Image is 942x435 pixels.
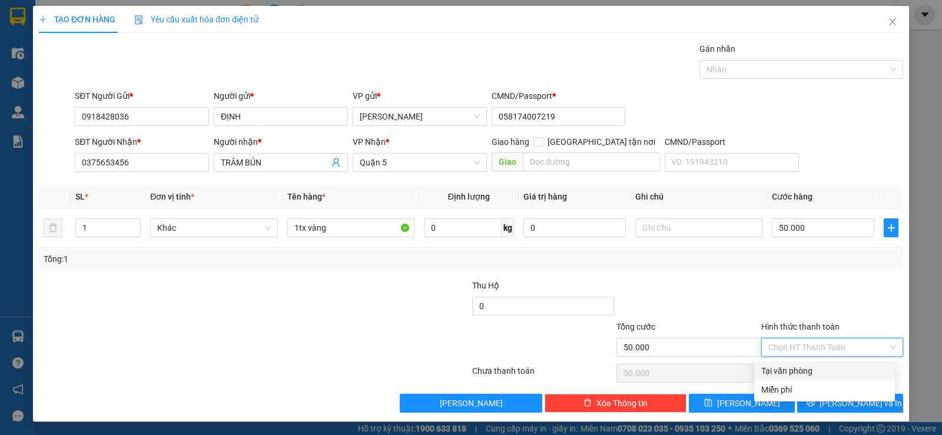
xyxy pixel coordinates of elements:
button: [PERSON_NAME] [400,394,542,413]
span: delete [583,399,592,408]
span: [PERSON_NAME] [717,397,780,410]
label: Gán nhãn [699,44,735,54]
span: Xóa Thông tin [596,397,648,410]
li: (c) 2017 [99,56,162,71]
b: [DOMAIN_NAME] [99,45,162,54]
div: SĐT Người Gửi [75,89,209,102]
span: Thu Hộ [472,281,499,290]
span: save [704,399,712,408]
span: TẠO ĐƠN HÀNG [39,15,115,24]
span: [GEOGRAPHIC_DATA] tận nơi [543,135,660,148]
button: printer[PERSON_NAME] và In [797,394,903,413]
div: CMND/Passport [492,89,626,102]
input: Ghi Chú [635,218,762,237]
div: Tổng: 1 [44,253,364,265]
span: Phan Rang [360,108,480,125]
button: deleteXóa Thông tin [545,394,686,413]
button: delete [44,218,62,237]
img: icon [134,15,144,25]
b: Trà Lan Viên - Gửi khách hàng [72,17,117,134]
button: Close [876,6,909,39]
span: Khác [157,219,270,237]
span: [PERSON_NAME] [440,397,503,410]
span: user-add [331,158,341,167]
button: plus [884,218,898,237]
span: Đơn vị tính [150,192,194,201]
span: Cước hàng [772,192,812,201]
span: Giao [492,152,523,171]
span: [PERSON_NAME] và In [820,397,902,410]
div: Chưa thanh toán [471,364,615,385]
span: printer [807,399,815,408]
input: 0 [523,218,626,237]
span: close [888,17,897,26]
span: Định lượng [448,192,490,201]
span: kg [502,218,514,237]
label: Hình thức thanh toán [761,322,840,331]
div: Người gửi [214,89,348,102]
span: Giao hàng [492,137,529,147]
span: Tên hàng [287,192,326,201]
div: VP gửi [353,89,487,102]
span: SL [75,192,85,201]
span: VP Nhận [353,137,386,147]
span: Giá trị hàng [523,192,567,201]
div: Miễn phí [761,383,888,396]
span: Tổng cước [616,322,655,331]
button: save[PERSON_NAME] [689,394,795,413]
div: Người nhận [214,135,348,148]
span: plus [884,223,898,233]
span: Yêu cầu xuất hóa đơn điện tử [134,15,258,24]
div: SĐT Người Nhận [75,135,209,148]
b: Trà Lan Viên [15,76,43,131]
img: logo.jpg [128,15,156,43]
span: plus [39,15,47,24]
span: Quận 5 [360,154,480,171]
th: Ghi chú [631,185,767,208]
div: Tại văn phòng [761,364,888,377]
div: CMND/Passport [665,135,799,148]
input: VD: Bàn, Ghế [287,218,414,237]
input: Dọc đường [523,152,661,171]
